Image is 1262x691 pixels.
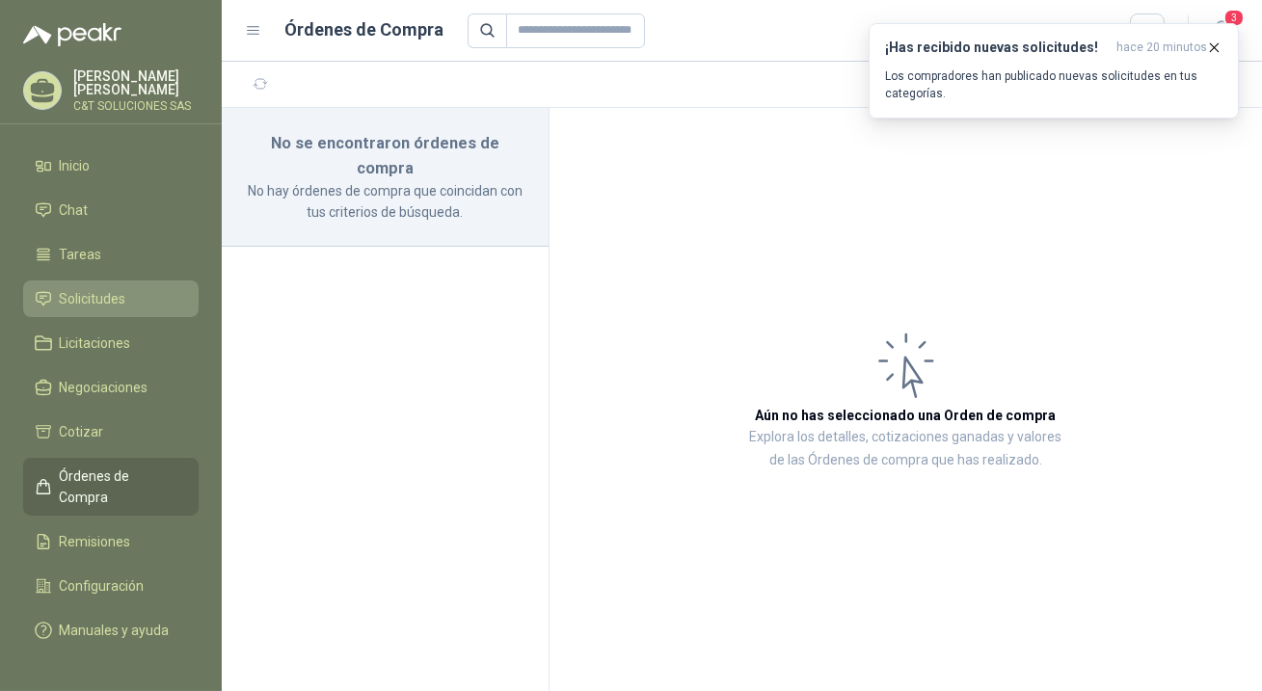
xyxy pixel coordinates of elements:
a: Cotizar [23,413,199,450]
a: Chat [23,192,199,228]
span: Manuales y ayuda [60,620,170,641]
img: Logo peakr [23,23,121,46]
span: 3 [1223,9,1245,27]
p: C&T SOLUCIONES SAS [73,100,199,112]
a: Manuales y ayuda [23,612,199,649]
h3: ¡Has recibido nuevas solicitudes! [885,40,1109,56]
span: Cotizar [60,421,104,442]
a: Solicitudes [23,280,199,317]
h3: No se encontraron órdenes de compra [245,131,525,180]
p: [PERSON_NAME] [PERSON_NAME] [73,69,199,96]
span: Solicitudes [60,288,126,309]
h1: Órdenes de Compra [285,16,444,43]
p: No hay órdenes de compra que coincidan con tus criterios de búsqueda. [245,180,525,223]
span: Licitaciones [60,332,131,354]
button: 3 [1204,13,1239,48]
span: Remisiones [60,531,131,552]
span: Configuración [60,575,145,597]
p: Los compradores han publicado nuevas solicitudes en tus categorías. [885,67,1222,102]
a: Inicio [23,147,199,184]
button: ¡Has recibido nuevas solicitudes!hace 20 minutos Los compradores han publicado nuevas solicitudes... [869,23,1239,119]
span: Órdenes de Compra [60,465,180,508]
a: Remisiones [23,523,199,560]
span: hace 20 minutos [1116,40,1207,56]
a: Licitaciones [23,325,199,361]
span: Negociaciones [60,377,148,398]
a: Configuración [23,568,199,604]
a: Tareas [23,236,199,273]
span: Tareas [60,244,102,265]
a: Negociaciones [23,369,199,406]
h3: Aún no has seleccionado una Orden de compra [756,405,1057,426]
a: Órdenes de Compra [23,458,199,516]
span: Inicio [60,155,91,176]
span: Chat [60,199,89,221]
p: Explora los detalles, cotizaciones ganadas y valores de las Órdenes de compra que has realizado. [742,426,1069,472]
